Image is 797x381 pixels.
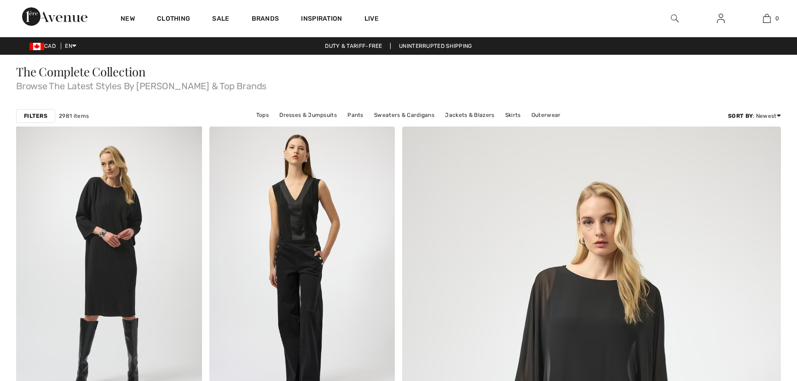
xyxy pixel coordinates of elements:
span: CAD [29,43,59,49]
a: New [121,15,135,24]
strong: Sort By [728,113,753,119]
img: My Info [717,13,725,24]
a: Pants [343,109,368,121]
span: Browse The Latest Styles By [PERSON_NAME] & Top Brands [16,78,781,91]
span: Inspiration [301,15,342,24]
a: 0 [744,13,789,24]
strong: Filters [24,112,47,120]
img: Canadian Dollar [29,43,44,50]
a: Sign In [710,13,732,24]
div: : Newest [728,112,781,120]
span: 0 [775,14,779,23]
img: heart_black_full.svg [184,137,192,144]
a: Skirts [501,109,526,121]
img: search the website [671,13,679,24]
a: Dresses & Jumpsuits [275,109,341,121]
a: Sale [212,15,229,24]
a: Sweaters & Cardigans [370,109,439,121]
a: Jackets & Blazers [440,109,499,121]
a: Tops [252,109,273,121]
a: Clothing [157,15,190,24]
span: The Complete Collection [16,63,146,80]
img: heart_black_full.svg [377,137,385,144]
span: 2981 items [59,112,89,120]
img: 1ère Avenue [22,7,87,26]
a: Live [364,14,379,23]
a: Outerwear [527,109,566,121]
img: heart_black_full.svg [763,137,771,144]
a: Brands [252,15,279,24]
img: My Bag [763,13,771,24]
span: EN [65,43,76,49]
